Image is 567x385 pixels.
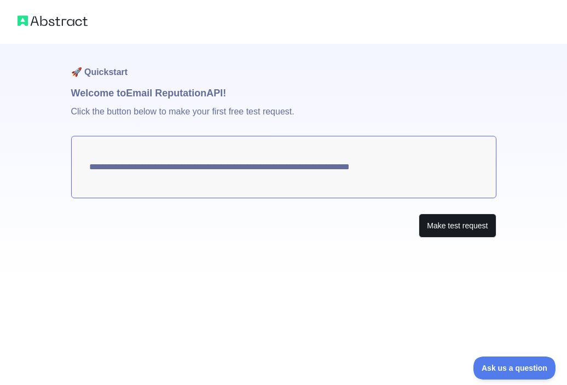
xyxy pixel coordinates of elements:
img: Abstract logo [18,13,88,28]
p: Click the button below to make your first free test request. [71,101,496,136]
iframe: Toggle Customer Support [473,357,556,380]
h1: Welcome to Email Reputation API! [71,85,496,101]
h1: 🚀 Quickstart [71,44,496,85]
button: Make test request [419,214,496,238]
